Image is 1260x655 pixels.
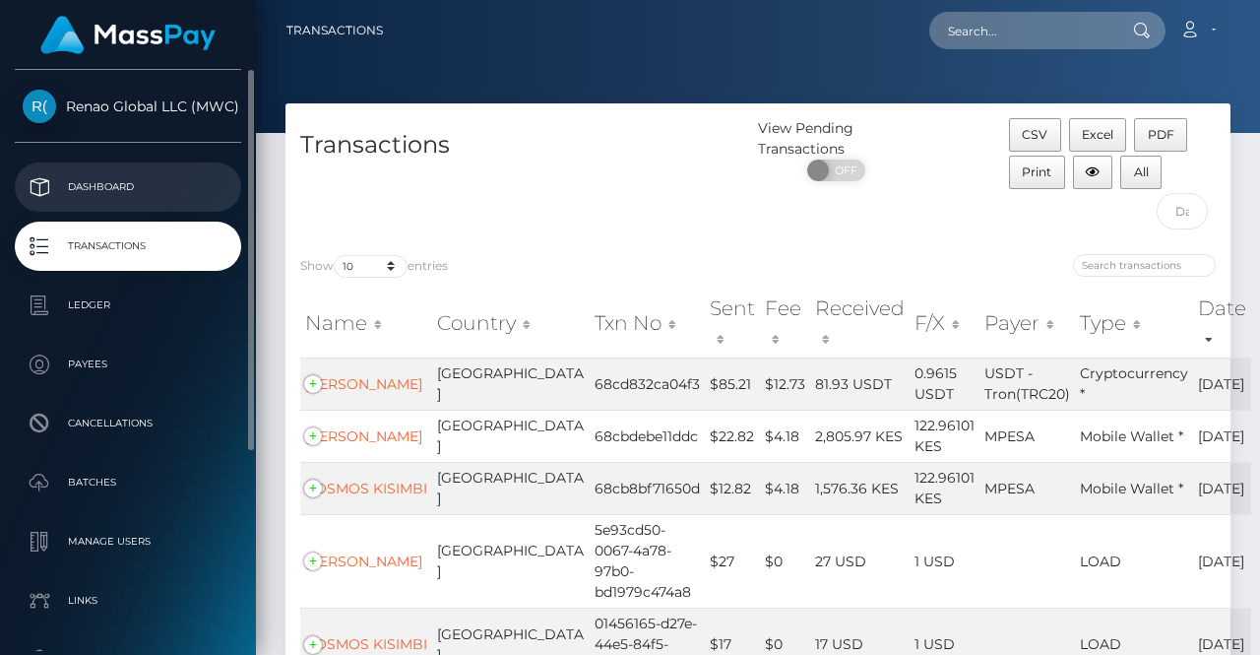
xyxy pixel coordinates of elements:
[1009,118,1061,152] button: CSV
[334,255,408,278] select: Showentries
[760,462,810,514] td: $4.18
[1193,358,1251,410] td: [DATE]
[1148,127,1174,142] span: PDF
[758,118,915,160] div: View Pending Transactions
[432,358,590,410] td: [GEOGRAPHIC_DATA]
[1075,410,1193,462] td: Mobile Wallet *
[23,291,233,320] p: Ledger
[15,399,241,448] a: Cancellations
[40,16,216,54] img: MassPay Logo
[23,409,233,438] p: Cancellations
[432,410,590,462] td: [GEOGRAPHIC_DATA]
[432,289,590,359] th: Country: activate to sort column ascending
[910,289,979,359] th: F/X: activate to sort column ascending
[1075,462,1193,514] td: Mobile Wallet *
[23,90,56,123] img: Renao Global LLC (MWC)
[705,289,760,359] th: Sent: activate to sort column ascending
[910,462,979,514] td: 122.96101 KES
[286,10,383,51] a: Transactions
[984,480,1035,497] span: MPESA
[300,255,448,278] label: Show entries
[705,358,760,410] td: $85.21
[760,289,810,359] th: Fee: activate to sort column ascending
[1069,118,1127,152] button: Excel
[15,458,241,507] a: Batches
[810,410,910,462] td: 2,805.97 KES
[15,517,241,566] a: Manage Users
[984,427,1035,445] span: MPESA
[760,410,810,462] td: $4.18
[1022,164,1051,179] span: Print
[300,128,743,163] h4: Transactions
[23,350,233,379] p: Payees
[1193,289,1251,359] th: Date: activate to sort column ascending
[1075,358,1193,410] td: Cryptocurrency *
[15,340,241,389] a: Payees
[590,289,705,359] th: Txn No: activate to sort column ascending
[810,462,910,514] td: 1,576.36 KES
[305,553,422,570] a: [PERSON_NAME]
[1022,127,1047,142] span: CSV
[305,480,427,497] a: COSMOS KISIMBI
[23,172,233,202] p: Dashboard
[1075,514,1193,608] td: LOAD
[1073,254,1216,277] input: Search transactions
[15,576,241,625] a: Links
[1009,156,1065,189] button: Print
[15,281,241,330] a: Ledger
[590,358,705,410] td: 68cd832ca04f3
[705,410,760,462] td: $22.82
[818,160,867,181] span: OFF
[810,289,910,359] th: Received: activate to sort column ascending
[432,462,590,514] td: [GEOGRAPHIC_DATA]
[305,427,422,445] a: [PERSON_NAME]
[1193,410,1251,462] td: [DATE]
[305,635,427,653] a: COSMOS KISIMBI
[432,514,590,608] td: [GEOGRAPHIC_DATA]
[910,514,979,608] td: 1 USD
[23,586,233,616] p: Links
[760,358,810,410] td: $12.73
[705,514,760,608] td: $27
[929,12,1114,49] input: Search...
[1134,118,1187,152] button: PDF
[1193,462,1251,514] td: [DATE]
[1075,289,1193,359] th: Type: activate to sort column ascending
[984,364,1070,403] span: USDT - Tron(TRC20)
[810,358,910,410] td: 81.93 USDT
[1073,156,1113,189] button: Column visibility
[590,410,705,462] td: 68cbdebe11ddc
[705,462,760,514] td: $12.82
[979,289,1075,359] th: Payer: activate to sort column ascending
[1134,164,1149,179] span: All
[590,514,705,608] td: 5e93cd50-0067-4a78-97b0-bd1979c474a8
[810,514,910,608] td: 27 USD
[300,289,432,359] th: Name: activate to sort column ascending
[1157,193,1209,229] input: Date filter
[910,410,979,462] td: 122.96101 KES
[15,222,241,271] a: Transactions
[23,468,233,497] p: Batches
[15,98,241,115] span: Renao Global LLC (MWC)
[760,514,810,608] td: $0
[305,375,422,393] a: [PERSON_NAME]
[1082,127,1113,142] span: Excel
[1120,156,1162,189] button: All
[15,163,241,212] a: Dashboard
[590,462,705,514] td: 68cb8bf71650d
[23,231,233,261] p: Transactions
[23,527,233,557] p: Manage Users
[910,358,979,410] td: 0.9615 USDT
[1193,514,1251,608] td: [DATE]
